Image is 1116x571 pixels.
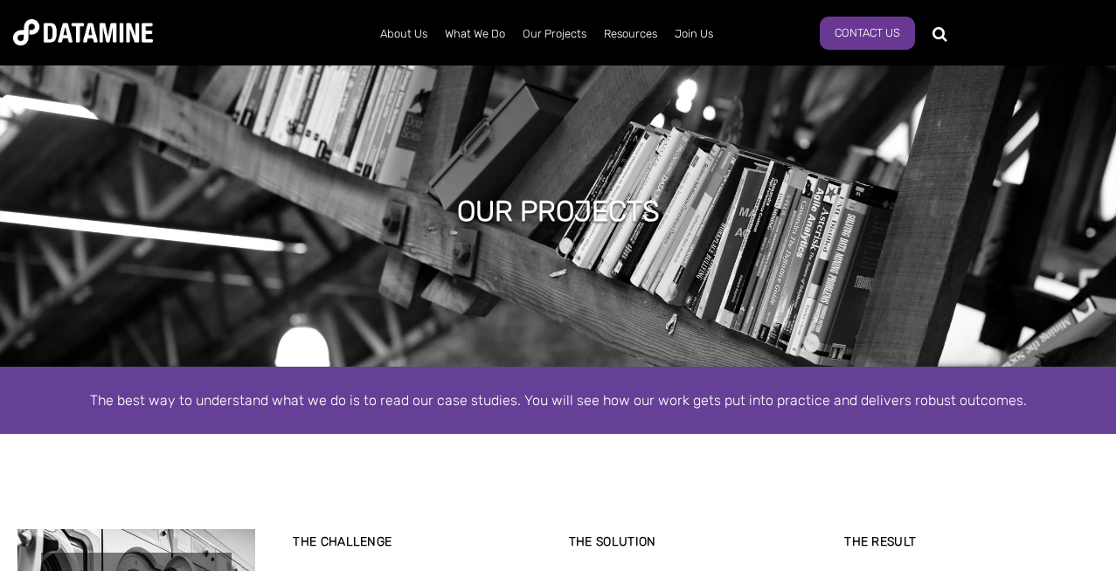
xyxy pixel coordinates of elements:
div: The best way to understand what we do is to read our case studies. You will see how our work gets... [60,389,1057,412]
strong: THE CHALLENGE [293,534,392,549]
a: Our Projects [514,11,595,57]
strong: THE RESULT [844,534,916,549]
strong: THE SOLUTION [569,534,656,549]
a: About Us [371,11,436,57]
h1: Our projects [457,192,660,230]
a: Resources [595,11,666,57]
img: Datamine [13,19,153,45]
a: What We Do [436,11,514,57]
a: Contact Us [820,17,915,50]
a: Join Us [666,11,722,57]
